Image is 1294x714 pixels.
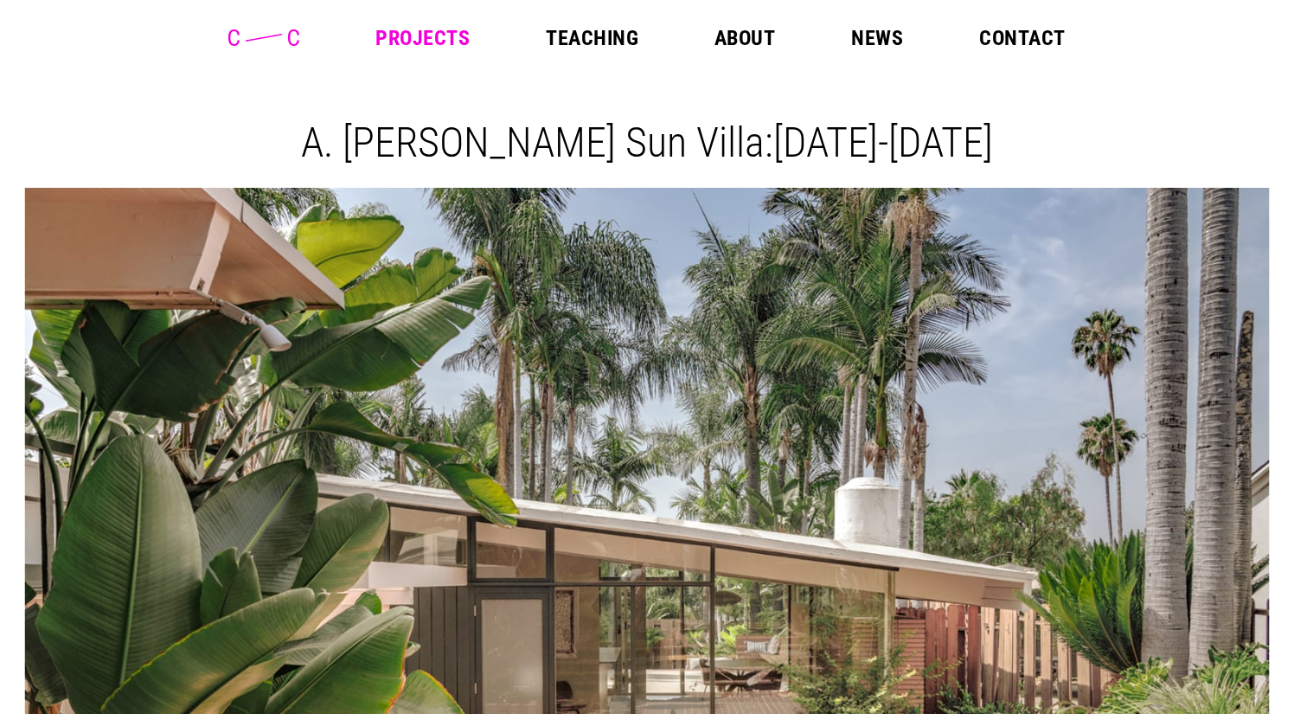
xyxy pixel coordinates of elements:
[38,118,1256,167] h1: A. [PERSON_NAME] Sun Villa:[DATE]-[DATE]
[375,28,470,48] a: Projects
[851,28,903,48] a: News
[979,28,1065,48] a: Contact
[714,28,775,48] a: About
[375,28,1065,48] nav: Main Menu
[546,28,638,48] a: Teaching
